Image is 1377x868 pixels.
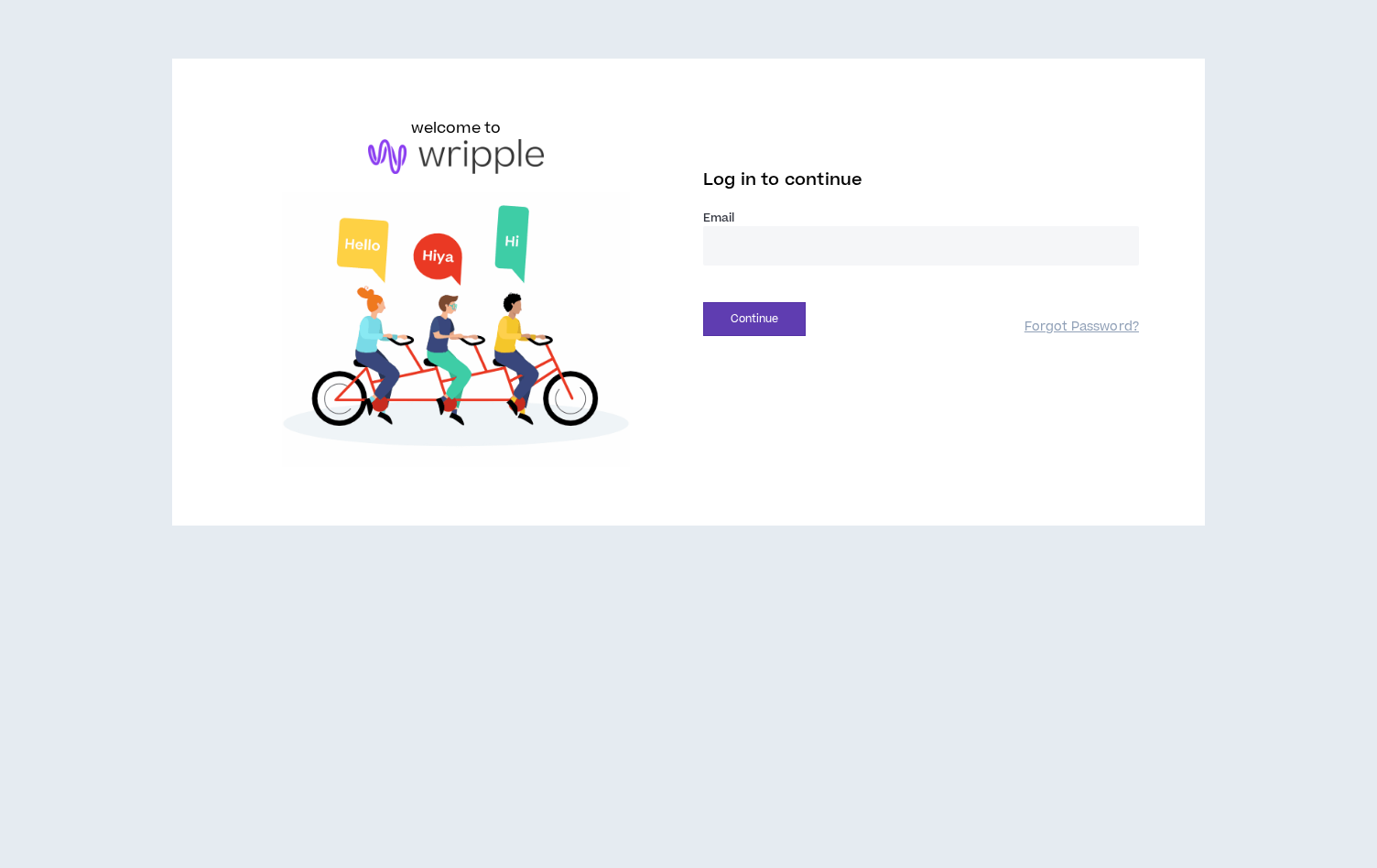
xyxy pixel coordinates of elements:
[238,192,674,468] img: Welcome to Wripple
[411,117,502,139] h6: welcome to
[703,210,1139,226] label: Email
[1025,319,1139,336] a: Forgot Password?
[703,168,862,191] span: Log in to continue
[703,302,806,336] button: Continue
[368,139,544,174] img: logo-brand.png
